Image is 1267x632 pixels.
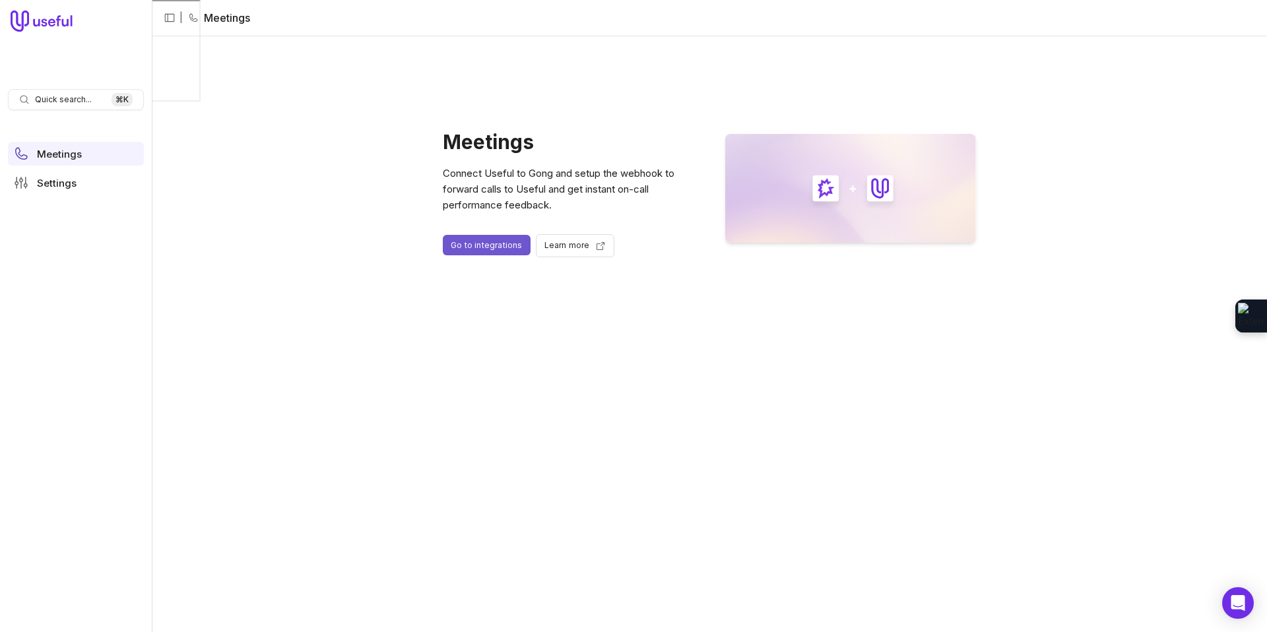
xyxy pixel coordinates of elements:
button: Collapse sidebar [160,8,179,28]
img: Extension Icon [1238,303,1264,329]
a: Learn more [536,234,614,257]
a: Go to integrations [443,235,531,255]
span: Quick search... [35,94,92,105]
a: Meetings [8,142,144,166]
span: Meetings [37,149,82,159]
div: Open Intercom Messenger [1222,587,1254,619]
li: Meetings [188,10,250,26]
h1: Meetings [443,134,694,150]
p: Connect Useful to Gong and setup the webhook to forward calls to Useful and get instant on-call p... [443,166,694,213]
a: Settings [8,171,144,195]
span: Settings [37,178,77,188]
span: | [179,10,183,26]
kbd: ⌘ K [112,93,133,106]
